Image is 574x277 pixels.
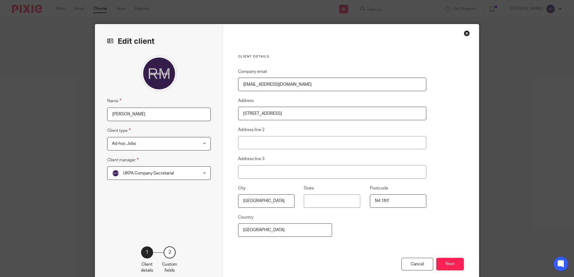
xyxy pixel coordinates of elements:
p: Custom fields [162,261,177,274]
label: Address [238,98,254,104]
label: City [238,185,246,191]
div: Cancel [401,258,433,271]
label: State [304,185,314,191]
label: Address line 2 [238,127,264,133]
label: Address line 3 [238,156,264,162]
h3: Client details [238,54,426,59]
div: 1 [141,246,153,258]
img: svg%3E [112,170,119,177]
button: Next [436,258,464,271]
label: Name [107,97,121,104]
label: Company email [238,69,267,75]
div: 2 [164,246,176,258]
h2: Edit client [107,36,211,46]
p: Client details [141,261,153,274]
label: Client manager [107,156,139,163]
span: Ad-hoc Jobs [112,141,136,146]
span: UKPA Company Secretarial [123,171,174,175]
label: Client type [107,127,131,134]
label: Country [238,214,253,220]
div: Close this dialog window [464,30,470,36]
label: Postcode [370,185,388,191]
